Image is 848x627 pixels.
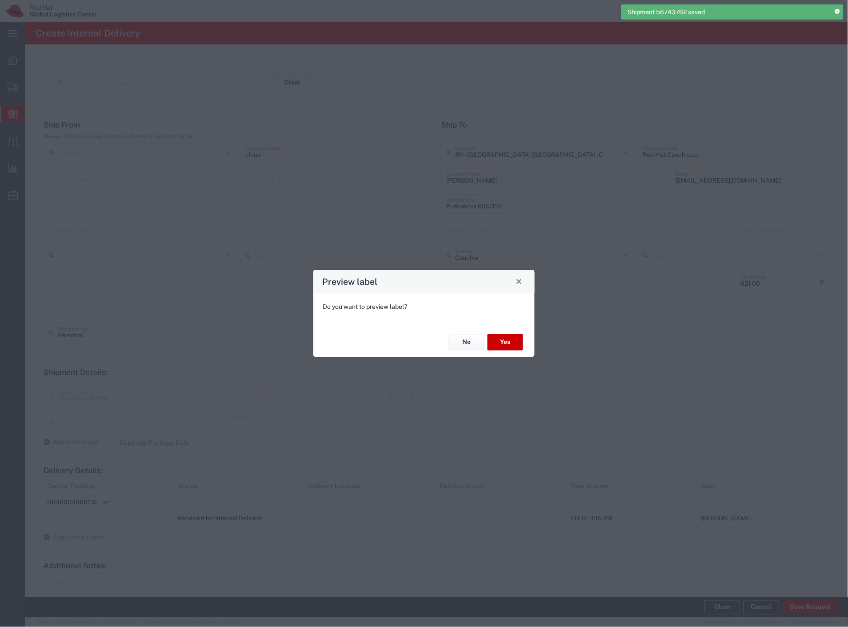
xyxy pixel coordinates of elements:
p: Do you want to preview label? [323,302,525,312]
button: Yes [488,334,523,351]
h4: Preview label [323,275,378,288]
button: No [449,334,484,351]
span: Shipment 56743762 saved [628,8,705,17]
button: Close [513,275,525,288]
